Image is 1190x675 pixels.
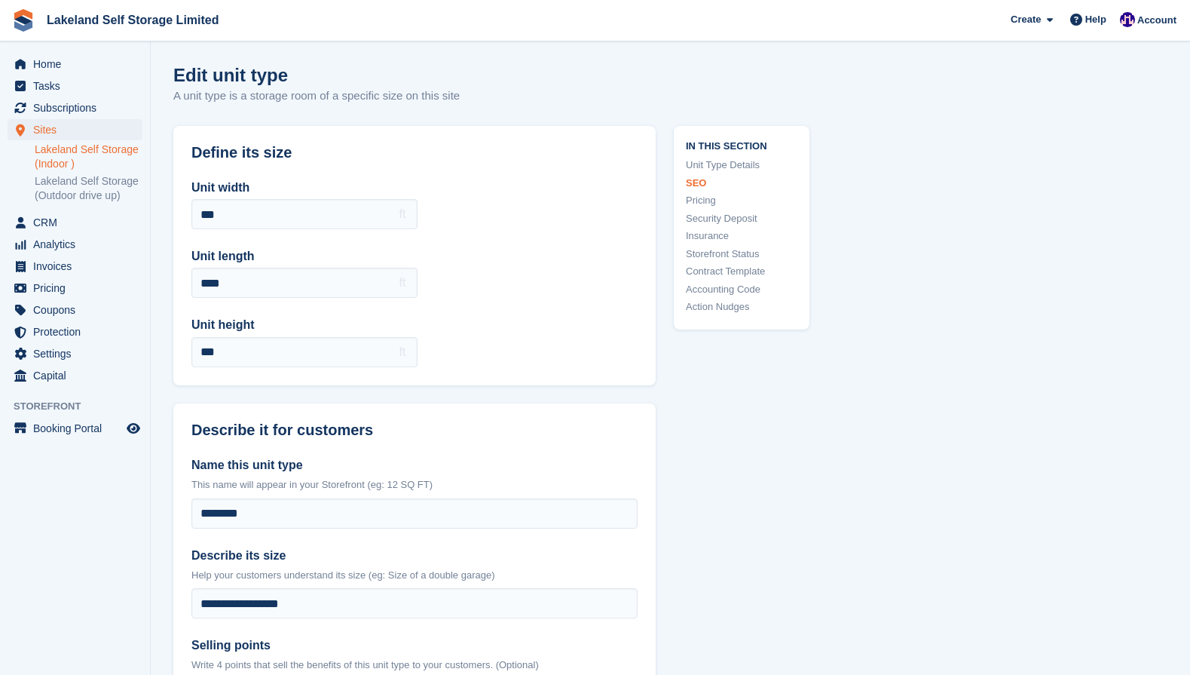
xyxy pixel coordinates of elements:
[33,119,124,140] span: Sites
[173,65,460,85] h1: Edit unit type
[191,547,638,565] label: Describe its size
[191,179,418,197] label: Unit width
[191,477,638,492] p: This name will appear in your Storefront (eg: 12 SQ FT)
[33,212,124,233] span: CRM
[8,418,142,439] a: menu
[686,299,797,314] a: Action Nudges
[686,158,797,173] a: Unit Type Details
[686,176,797,191] a: SEO
[124,419,142,437] a: Preview store
[14,399,150,414] span: Storefront
[8,97,142,118] a: menu
[33,365,124,386] span: Capital
[8,278,142,299] a: menu
[33,321,124,342] span: Protection
[33,234,124,255] span: Analytics
[686,282,797,297] a: Accounting Code
[41,8,225,32] a: Lakeland Self Storage Limited
[8,343,142,364] a: menu
[33,97,124,118] span: Subscriptions
[686,211,797,226] a: Security Deposit
[33,418,124,439] span: Booking Portal
[8,234,142,255] a: menu
[191,316,418,334] label: Unit height
[35,174,142,203] a: Lakeland Self Storage (Outdoor drive up)
[8,299,142,321] a: menu
[173,87,460,105] p: A unit type is a storage room of a specific size on this site
[33,75,124,97] span: Tasks
[191,456,638,474] label: Name this unit type
[191,247,418,265] label: Unit length
[1120,12,1135,27] img: Nick Aynsley
[8,119,142,140] a: menu
[35,143,142,171] a: Lakeland Self Storage (Indoor )
[686,138,797,152] span: In this section
[33,256,124,277] span: Invoices
[8,75,142,97] a: menu
[8,212,142,233] a: menu
[8,365,142,386] a: menu
[686,229,797,244] a: Insurance
[191,568,638,583] p: Help your customers understand its size (eg: Size of a double garage)
[33,343,124,364] span: Settings
[8,54,142,75] a: menu
[686,247,797,262] a: Storefront Status
[191,144,638,161] h2: Define its size
[191,637,638,655] label: Selling points
[8,256,142,277] a: menu
[1011,12,1041,27] span: Create
[12,9,35,32] img: stora-icon-8386f47178a22dfd0bd8f6a31ec36ba5ce8667c1dd55bd0f319d3a0aa187defe.svg
[33,278,124,299] span: Pricing
[1137,13,1176,28] span: Account
[1085,12,1106,27] span: Help
[8,321,142,342] a: menu
[686,193,797,208] a: Pricing
[33,54,124,75] span: Home
[686,264,797,279] a: Contract Template
[191,658,638,673] p: Write 4 points that sell the benefits of this unit type to your customers. (Optional)
[33,299,124,321] span: Coupons
[191,422,638,439] h2: Describe it for customers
